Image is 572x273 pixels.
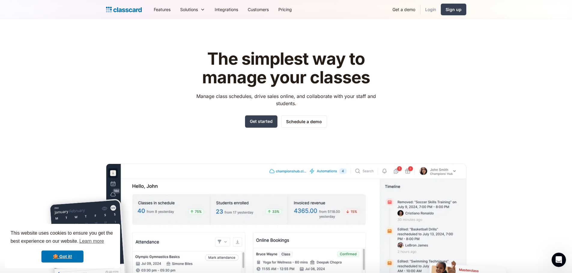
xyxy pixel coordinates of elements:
[180,6,198,13] div: Solutions
[243,3,274,16] a: Customers
[245,115,277,128] a: Get started
[5,224,120,268] div: cookieconsent
[191,93,381,107] p: Manage class schedules, drive sales online, and collaborate with your staff and students.
[191,50,381,87] h1: The simplest way to manage your classes
[210,3,243,16] a: Integrations
[420,3,441,16] a: Login
[552,253,566,267] iframe: Intercom live chat
[41,251,83,263] a: dismiss cookie message
[106,5,142,14] a: home
[446,6,462,13] div: Sign up
[11,230,114,246] span: This website uses cookies to ensure you get the best experience on our website.
[175,3,210,16] div: Solutions
[78,237,105,246] a: learn more about cookies
[441,4,466,15] a: Sign up
[281,115,327,128] a: Schedule a demo
[149,3,175,16] a: Features
[388,3,420,16] a: Get a demo
[274,3,297,16] a: Pricing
